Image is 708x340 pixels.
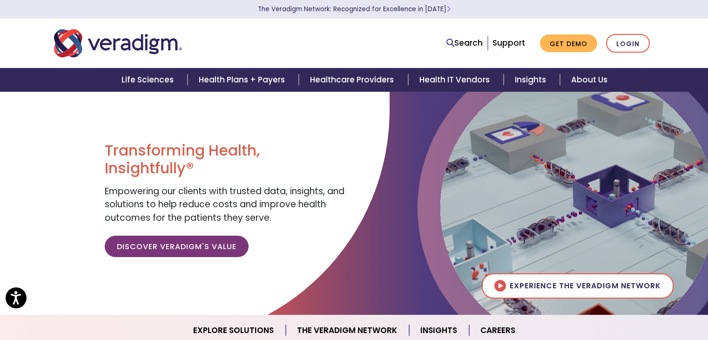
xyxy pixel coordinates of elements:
[504,68,560,92] a: Insights
[110,68,188,92] a: Life Sciences
[105,236,249,257] a: Discover Veradigm's Value
[492,37,525,48] a: Support
[560,68,619,92] a: About Us
[408,68,504,92] a: Health IT Vendors
[540,34,597,53] a: Get Demo
[446,37,483,49] a: Search
[188,68,299,92] a: Health Plans + Payers
[105,185,344,224] span: Empowering our clients with trusted data, insights, and solutions to help reduce costs and improv...
[446,5,451,14] span: Learn More
[54,28,182,59] img: Veradigm logo
[258,5,451,14] a: The Veradigm Network: Recognized for Excellence in [DATE]Learn More
[299,68,408,92] a: Healthcare Providers
[606,34,650,53] a: Login
[105,142,347,177] h1: Transforming Health, Insightfully®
